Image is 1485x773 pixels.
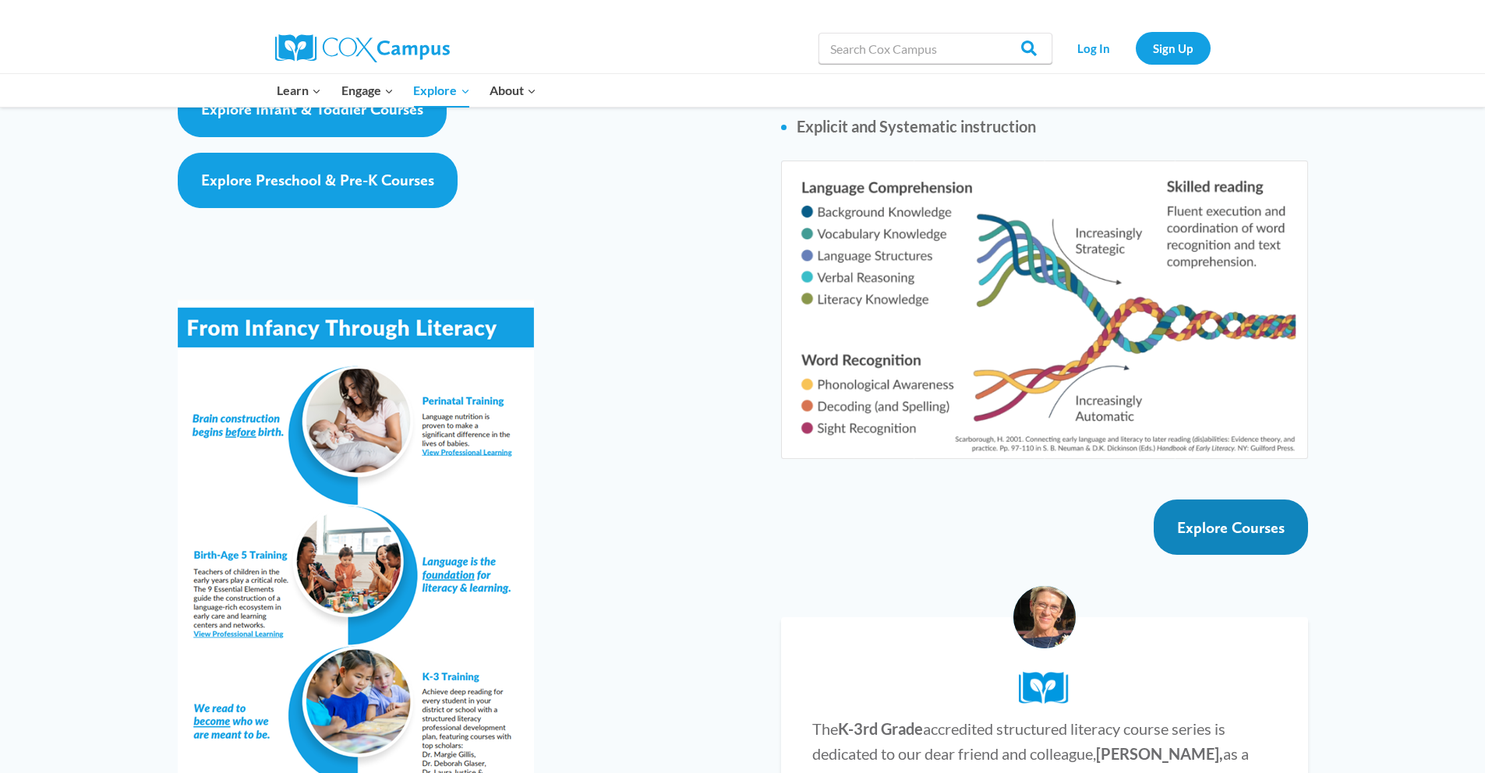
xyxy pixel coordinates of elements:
[1060,32,1128,64] a: Log In
[201,171,434,189] span: Explore Preschool & Pre-K Courses
[479,74,546,107] button: Child menu of About
[404,74,480,107] button: Child menu of Explore
[781,161,1307,459] img: Diagram of Scarborough's Rope
[178,153,458,208] a: Explore Preschool & Pre-K Courses
[275,34,450,62] img: Cox Campus
[267,74,332,107] button: Child menu of Learn
[838,719,923,738] strong: K-3rd Grade
[1136,32,1211,64] a: Sign Up
[201,100,423,118] span: Explore Infant & Toddler Courses
[797,117,1036,136] strong: Explicit and Systematic instruction
[819,33,1052,64] input: Search Cox Campus
[1154,499,1308,555] a: Explore Courses
[1060,32,1211,64] nav: Secondary Navigation
[1096,744,1223,763] strong: [PERSON_NAME],
[267,74,546,107] nav: Primary Navigation
[178,82,447,137] a: Explore Infant & Toddler Courses
[1177,518,1285,537] span: Explore Courses
[331,74,404,107] button: Child menu of Engage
